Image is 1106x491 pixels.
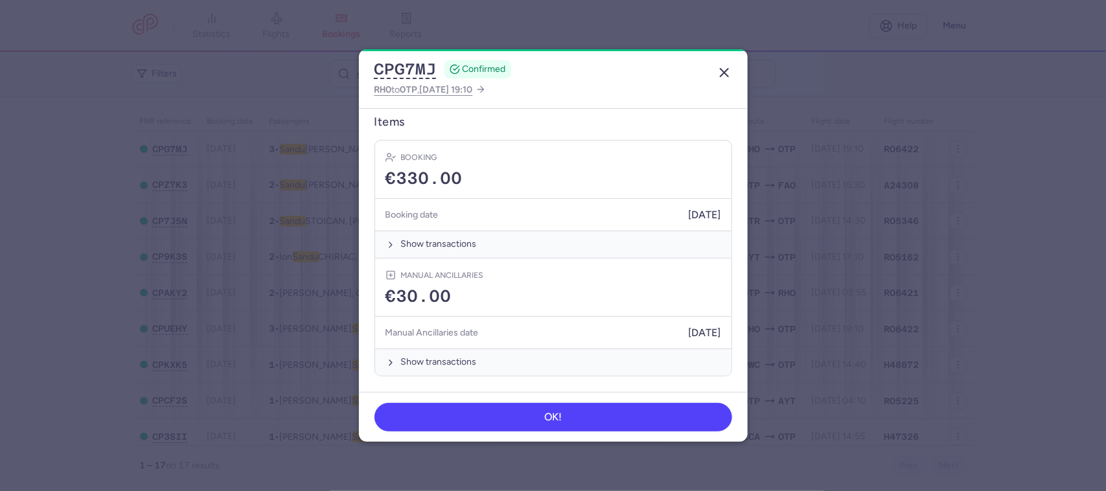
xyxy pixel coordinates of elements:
span: [DATE] [689,327,721,339]
span: €330.00 [386,169,463,188]
div: Manual Ancillaries€30.00 [375,258,732,317]
span: OK! [544,411,562,423]
span: CONFIRMED [463,63,506,76]
span: €30.00 [386,287,452,306]
button: Show transactions [375,348,732,375]
button: OK! [374,403,732,431]
h3: Items [374,115,405,130]
span: to , [374,82,473,98]
span: [DATE] [689,209,721,221]
h4: Booking [401,151,437,164]
span: OTP [400,84,418,95]
div: Booking€330.00 [375,141,732,200]
h5: Manual Ancillaries date [386,325,479,341]
a: RHOtoOTP,[DATE] 19:10 [374,82,486,98]
button: Show transactions [375,231,732,257]
span: RHO [374,84,392,95]
span: [DATE] 19:10 [420,84,473,95]
h5: Booking date [386,207,439,223]
button: CPG7MJ [374,60,437,79]
h4: Manual Ancillaries [401,269,484,282]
